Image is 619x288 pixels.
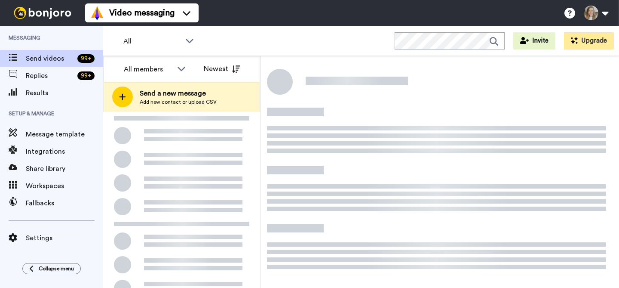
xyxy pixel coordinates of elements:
span: Integrations [26,146,103,157]
button: Newest [197,60,247,77]
span: Video messaging [109,7,175,19]
div: All members [124,64,173,74]
span: Replies [26,71,74,81]
span: Send a new message [140,88,217,99]
img: bj-logo-header-white.svg [10,7,75,19]
span: Settings [26,233,103,243]
span: Share library [26,164,103,174]
span: Send videos [26,53,74,64]
span: Results [26,88,103,98]
div: 99 + [77,54,95,63]
span: Add new contact or upload CSV [140,99,217,105]
div: 99 + [77,71,95,80]
span: Collapse menu [39,265,74,272]
span: Workspaces [26,181,103,191]
img: vm-color.svg [90,6,104,20]
button: Collapse menu [22,263,81,274]
button: Invite [513,32,555,50]
button: Upgrade [564,32,614,50]
span: Fallbacks [26,198,103,208]
span: All [123,36,181,46]
span: Message template [26,129,103,139]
